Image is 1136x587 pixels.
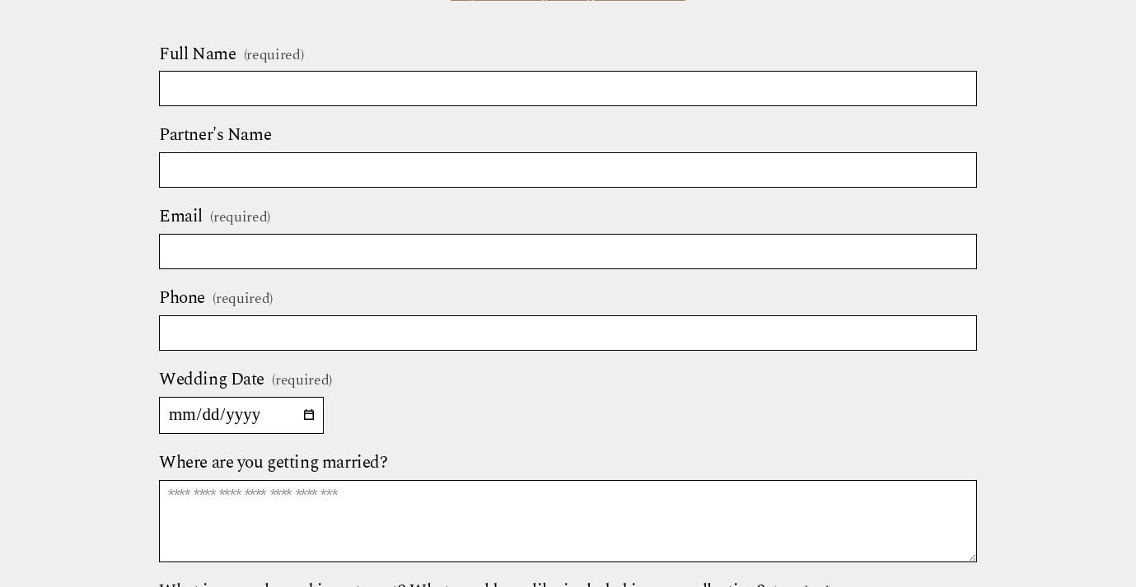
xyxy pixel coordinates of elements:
span: Phone [159,286,205,311]
span: Partner's Name [159,123,271,148]
span: Wedding Date [159,367,264,393]
span: Full Name [159,42,236,68]
span: Where are you getting married? [159,450,387,476]
span: (required) [244,44,303,66]
span: (required) [213,291,272,306]
span: (required) [272,370,331,391]
span: (required) [210,207,269,228]
span: Email [159,204,203,230]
